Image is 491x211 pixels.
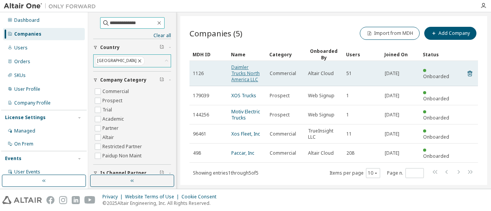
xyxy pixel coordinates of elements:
[14,45,28,51] div: Users
[102,105,114,114] label: Trial
[102,133,115,142] label: Altair
[14,141,33,147] div: On Prem
[387,168,424,178] span: Page n.
[423,153,449,159] span: Onboarded
[102,151,143,160] label: Paidup Non Maint
[14,17,40,23] div: Dashboard
[231,131,260,137] a: Xos Fleet, Inc
[270,112,290,118] span: Prospect
[385,93,399,99] span: [DATE]
[14,128,35,134] div: Managed
[424,27,476,40] button: Add Company
[231,92,256,99] a: XOS Trucks
[308,48,340,61] div: Onboarded By
[95,56,145,65] div: [GEOGRAPHIC_DATA]
[100,170,147,176] span: Is Channel Partner
[193,131,206,137] span: 96461
[385,131,399,137] span: [DATE]
[46,196,54,204] img: facebook.svg
[346,70,352,77] span: 51
[308,93,334,99] span: Web Signup
[193,93,209,99] span: 179039
[59,196,67,204] img: instagram.svg
[14,100,51,106] div: Company Profile
[93,72,171,88] button: Company Category
[368,170,378,176] button: 10
[193,48,225,61] div: MDH ID
[231,64,260,83] a: Daimler Trucks North America LLC
[93,33,171,39] a: Clear all
[384,48,417,61] div: Joined On
[160,77,164,83] span: Clear filter
[231,150,254,156] a: Paccar, Inc
[102,87,130,96] label: Commercial
[102,200,221,206] p: © 2025 Altair Engineering, Inc. All Rights Reserved.
[330,168,380,178] span: Items per page
[93,165,171,182] button: Is Channel Partner
[102,114,125,124] label: Academic
[102,142,143,151] label: Restricted Partner
[72,196,80,204] img: linkedin.svg
[4,2,100,10] img: Altair One
[102,194,125,200] div: Privacy
[270,70,296,77] span: Commercial
[14,72,26,79] div: SKUs
[100,44,120,51] span: Country
[423,95,449,102] span: Onboarded
[270,150,296,156] span: Commercial
[308,70,334,77] span: Altair Cloud
[193,170,259,176] span: Showing entries 1 through 5 of 5
[5,155,21,162] div: Events
[160,44,164,51] span: Clear filter
[193,70,204,77] span: 1126
[423,114,449,121] span: Onboarded
[346,48,378,61] div: Users
[308,150,334,156] span: Altair Cloud
[125,194,181,200] div: Website Terms of Use
[189,28,242,39] span: Companies (5)
[93,39,171,56] button: Country
[2,196,42,204] img: altair_logo.svg
[14,31,41,37] div: Companies
[100,77,147,83] span: Company Category
[14,169,40,175] div: User Events
[385,70,399,77] span: [DATE]
[385,112,399,118] span: [DATE]
[346,112,349,118] span: 1
[346,150,354,156] span: 208
[308,112,334,118] span: Web Signup
[193,112,209,118] span: 144256
[231,108,260,121] a: Motiv Electric Trucks
[423,134,449,140] span: Onboarded
[270,131,296,137] span: Commercial
[193,150,201,156] span: 498
[423,48,455,61] div: Status
[181,194,221,200] div: Cookie Consent
[102,124,120,133] label: Partner
[423,73,449,80] span: Onboarded
[346,93,349,99] span: 1
[308,128,339,140] span: TrueInsight LLC
[102,96,124,105] label: Prospect
[5,114,46,121] div: License Settings
[231,48,263,61] div: Name
[385,150,399,156] span: [DATE]
[270,93,290,99] span: Prospect
[269,48,302,61] div: Category
[14,59,30,65] div: Orders
[346,131,352,137] span: 11
[360,27,420,40] button: Import from MDH
[160,170,164,176] span: Clear filter
[14,86,40,92] div: User Profile
[94,55,171,67] div: [GEOGRAPHIC_DATA]
[84,196,96,204] img: youtube.svg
